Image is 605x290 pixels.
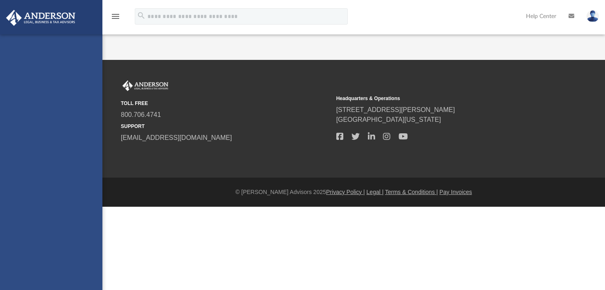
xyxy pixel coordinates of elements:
a: Terms & Conditions | [385,189,438,195]
a: menu [111,16,120,21]
a: [GEOGRAPHIC_DATA][US_STATE] [336,116,441,123]
div: © [PERSON_NAME] Advisors 2025 [102,188,605,196]
a: Legal | [367,189,384,195]
small: Headquarters & Operations [336,95,546,102]
i: search [137,11,146,20]
a: 800.706.4741 [121,111,161,118]
small: SUPPORT [121,123,331,130]
img: User Pic [587,10,599,22]
i: menu [111,11,120,21]
a: [EMAIL_ADDRESS][DOMAIN_NAME] [121,134,232,141]
small: TOLL FREE [121,100,331,107]
a: [STREET_ADDRESS][PERSON_NAME] [336,106,455,113]
img: Anderson Advisors Platinum Portal [4,10,78,26]
img: Anderson Advisors Platinum Portal [121,80,170,91]
a: Pay Invoices [440,189,472,195]
a: Privacy Policy | [326,189,365,195]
